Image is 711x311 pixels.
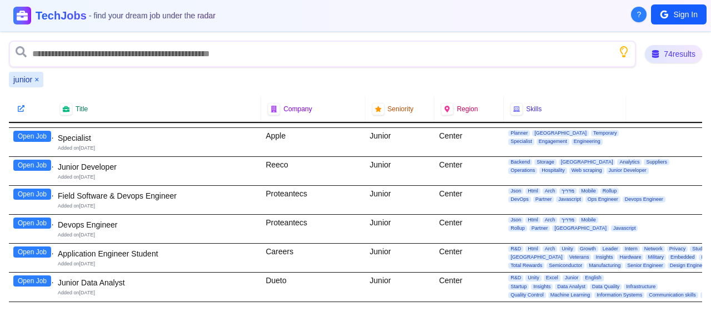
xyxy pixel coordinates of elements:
span: Temporary [591,130,619,136]
div: Center [434,244,504,273]
div: Devops Engineer [58,219,257,230]
span: Semiconductor [547,263,584,269]
span: Partner [529,225,550,231]
span: Machine Learning [548,292,593,298]
span: Mobile [579,217,598,223]
div: Added on [DATE] [58,231,257,239]
span: Html [525,188,540,194]
span: מדריך [559,188,577,194]
div: Junior [365,157,435,185]
div: Junior [365,244,435,273]
div: Junior [365,273,435,302]
span: - find your dream job under the radar [89,11,216,20]
span: [GEOGRAPHIC_DATA] [508,254,565,260]
span: Unity [525,275,542,281]
span: English [583,275,604,281]
div: Junior Data Analyst [58,277,257,288]
span: Data Quality [590,284,622,290]
div: Center [434,128,504,156]
div: Center [434,157,504,185]
span: Growth [578,246,598,252]
span: Intern [623,246,640,252]
div: Proteantecs [261,215,365,243]
span: Company [283,105,312,113]
div: Reeco [261,157,365,185]
button: Remove junior filter [34,74,39,85]
span: Arch [543,246,558,252]
span: Devops Engineer [623,196,665,203]
div: 74 results [645,45,702,63]
span: Planner [508,130,530,136]
span: Ops Engineer [585,196,620,203]
span: [GEOGRAPHIC_DATA] [559,159,615,165]
span: Network [642,246,665,252]
span: DevOps [508,196,531,203]
h1: TechJobs [36,8,216,23]
div: Apple [261,128,365,156]
span: Veterans [567,254,592,260]
div: Added on [DATE] [58,260,257,268]
span: Skills [526,105,542,113]
div: Center [434,273,504,302]
button: Show search tips [618,46,629,57]
button: About Techjobs [631,7,647,22]
div: Center [434,215,504,243]
span: Javascript [556,196,583,203]
span: Rollup [600,188,619,194]
div: Junior [365,186,435,214]
div: Junior [365,128,435,156]
div: Added on [DATE] [58,145,257,152]
span: Title [76,105,88,113]
span: Design Engineer [668,263,709,269]
span: [GEOGRAPHIC_DATA] [552,225,609,231]
button: Open Job [13,275,51,287]
div: Dueto [261,273,365,302]
span: Embedded [668,254,697,260]
span: Hardware [617,254,643,260]
span: R&D [508,275,523,281]
div: Application Engineer Student [58,248,257,259]
div: Junior Developer [58,161,257,172]
span: מדריך [559,217,577,223]
span: Engineering [572,139,603,145]
button: Open Job [13,160,51,171]
span: Engagement [537,139,569,145]
span: Partner [533,196,554,203]
button: Open Job [13,189,51,200]
span: ? [637,9,642,20]
span: Insights [531,284,553,290]
button: Open Job [13,131,51,142]
span: R&D [508,246,523,252]
div: Added on [DATE] [58,289,257,297]
span: Arch [543,217,558,223]
div: Careers [261,244,365,273]
span: Web scraping [569,167,604,174]
div: Specialist [58,132,257,144]
span: Junior [563,275,581,281]
span: Unity [559,246,575,252]
span: Senior Engineer [625,263,665,269]
span: Specialist [508,139,534,145]
span: [GEOGRAPHIC_DATA] [532,130,589,136]
span: Mobile [579,188,598,194]
span: Backend [508,159,532,165]
div: Added on [DATE] [58,203,257,210]
span: Suppliers [644,159,669,165]
span: Operations [508,167,537,174]
span: Storage [534,159,557,165]
span: Information Systems [594,292,644,298]
button: Sign In [651,4,707,24]
span: Analytics [617,159,642,165]
span: junior [13,74,32,85]
span: Military [645,254,666,260]
span: Insights [593,254,615,260]
span: Manufacturing [587,263,623,269]
span: Region [457,105,478,113]
div: Proteantecs [261,186,365,214]
span: Html [525,246,540,252]
span: Infrastructure [624,284,658,290]
span: Json [508,217,523,223]
div: Center [434,186,504,214]
span: Html [525,217,540,223]
span: Json [508,188,523,194]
